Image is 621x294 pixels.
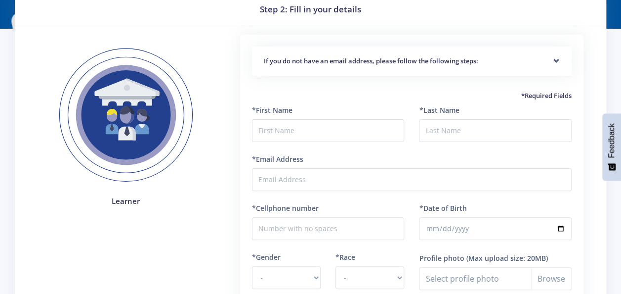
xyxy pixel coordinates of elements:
[602,113,621,181] button: Feedback - Show survey
[252,217,405,240] input: Number with no spaces
[252,119,405,142] input: First Name
[466,253,547,263] label: (Max upload size: 20MB)
[45,35,207,196] img: Learner
[252,91,572,101] h5: *Required Fields
[252,252,281,262] label: *Gender
[419,253,464,263] label: Profile photo
[252,154,303,164] label: *Email Address
[45,196,207,207] h4: Learner
[607,123,616,158] span: Feedback
[419,119,572,142] input: Last Name
[252,203,319,213] label: *Cellphone number
[252,168,572,191] input: Email Address
[252,105,292,115] label: *First Name
[419,203,466,213] label: *Date of Birth
[335,252,355,262] label: *Race
[27,3,594,16] h3: Step 2: Fill in your details
[264,56,560,66] h5: If you do not have an email address, please follow the following steps:
[419,105,459,115] label: *Last Name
